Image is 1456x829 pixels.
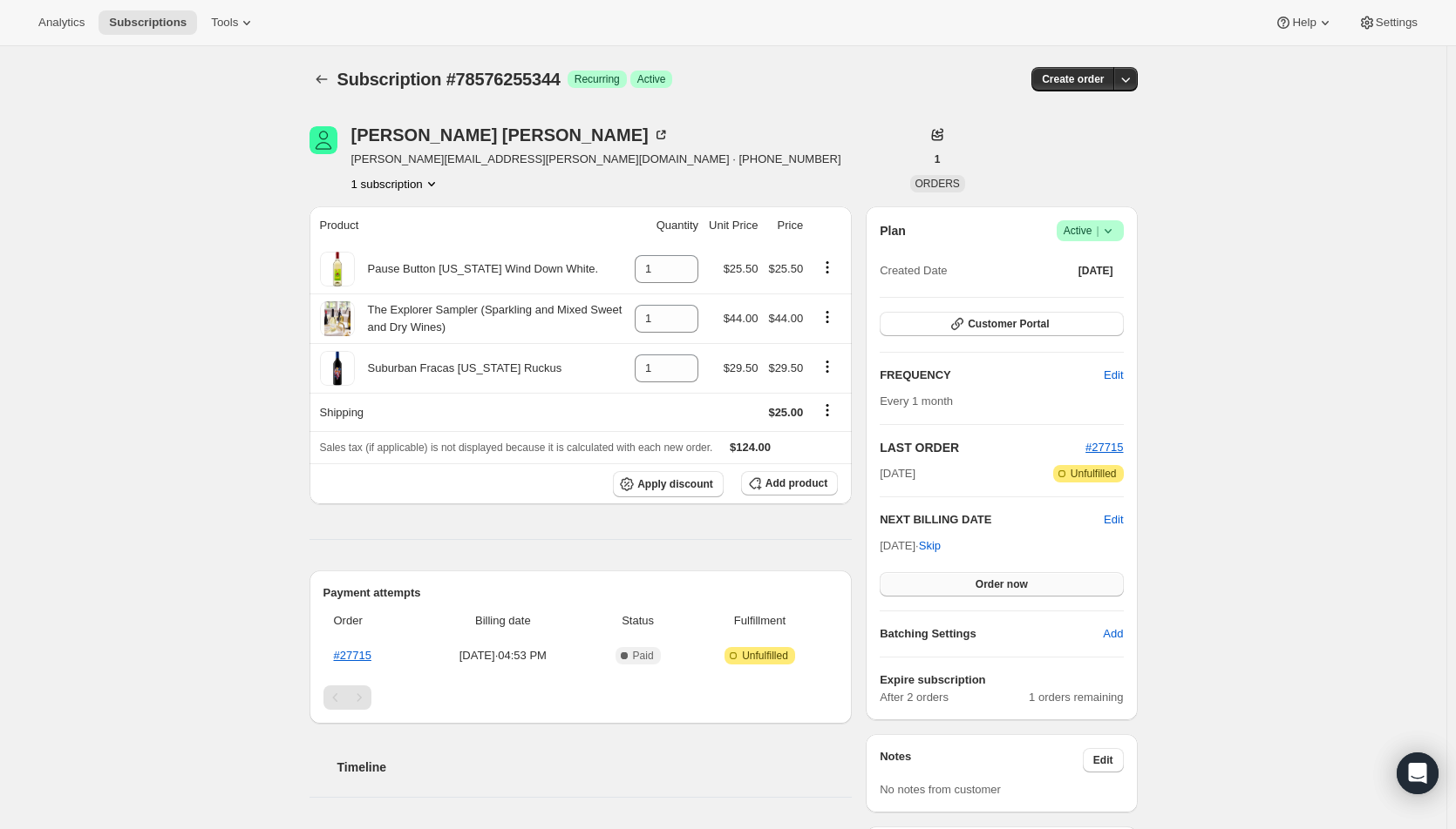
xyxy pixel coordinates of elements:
a: #27715 [1085,441,1123,454]
button: Product actions [351,175,440,192]
button: Subscriptions [99,10,197,35]
span: Lenell Riley [310,126,337,154]
th: Price [763,206,808,245]
span: $44.00 [724,312,759,325]
button: Shipping actions [813,401,841,420]
button: Product actions [813,258,841,277]
span: Edit [1093,753,1113,767]
button: 1 [924,147,951,172]
th: Shipping [310,393,630,431]
th: Unit Price [704,206,763,245]
span: Unfulfilled [1071,467,1117,481]
span: Apply discount [637,477,713,491]
h6: Expire subscription [880,671,1123,689]
div: Suburban Fracas [US_STATE] Ruckus [355,360,562,377]
button: Edit [1093,361,1133,389]
h2: FREQUENCY [880,367,1104,384]
span: $25.50 [724,262,759,275]
span: | [1096,224,1099,238]
th: Quantity [629,206,704,245]
button: Create order [1031,67,1114,91]
h3: Notes [880,748,1083,772]
span: Active [637,72,666,86]
button: Add [1092,620,1133,648]
span: 1 orders remaining [1029,689,1123,706]
span: [DATE] · 04:53 PM [422,647,583,664]
span: Add [1103,625,1123,643]
button: Edit [1083,748,1124,772]
span: ORDERS [915,178,960,190]
button: Product actions [813,357,841,376]
span: Add product [765,476,827,490]
span: Every 1 month [880,394,953,408]
button: Edit [1104,511,1123,529]
span: [PERSON_NAME][EMAIL_ADDRESS][PERSON_NAME][DOMAIN_NAME] · [PHONE_NUMBER] [351,151,841,168]
button: Tools [201,10,266,35]
span: $25.50 [768,262,803,275]
span: [DATE] [1078,264,1113,278]
span: Paid [633,649,654,663]
span: Order now [976,577,1028,591]
button: Add product [741,471,838,495]
span: $44.00 [768,312,803,325]
nav: Pagination [323,685,839,710]
button: Product actions [813,307,841,327]
button: #27715 [1085,439,1123,456]
span: After 2 orders [880,689,1029,706]
h2: Payment attempts [323,584,839,602]
span: $29.50 [724,361,759,374]
button: Settings [1348,10,1428,35]
span: $29.50 [768,361,803,374]
span: Help [1292,16,1316,30]
span: Fulfillment [692,612,827,630]
h2: LAST ORDER [880,439,1085,456]
button: Analytics [28,10,95,35]
button: Customer Portal [880,312,1123,336]
th: Order [323,602,418,640]
button: Skip [908,532,951,560]
span: Edit [1104,367,1123,384]
span: Recurring [575,72,620,86]
h2: Plan [880,222,906,239]
span: Billing date [422,612,583,630]
span: Subscriptions [109,16,187,30]
a: #27715 [334,649,371,662]
button: Subscriptions [310,67,334,91]
button: Apply discount [613,471,724,497]
div: Open Intercom Messenger [1397,752,1439,794]
h2: Timeline [337,758,853,776]
span: No notes from customer [880,783,1001,796]
span: Skip [919,537,941,555]
span: Tools [211,16,238,30]
span: Analytics [38,16,85,30]
button: Order now [880,572,1123,596]
h6: Batching Settings [880,625,1103,643]
button: [DATE] [1068,259,1124,283]
span: Subscription #78576255344 [337,70,561,89]
h2: NEXT BILLING DATE [880,511,1104,529]
span: Create order [1042,72,1104,86]
span: $124.00 [730,441,771,454]
span: Settings [1376,16,1418,30]
span: $25.00 [768,406,803,419]
div: Pause Button [US_STATE] Wind Down White. [355,260,599,278]
span: Created Date [880,262,947,280]
button: Help [1264,10,1344,35]
span: Sales tax (if applicable) is not displayed because it is calculated with each new order. [320,441,713,454]
span: Status [594,612,681,630]
span: [DATE] · [880,539,941,552]
span: Active [1064,222,1117,239]
span: 1 [935,152,941,166]
div: [PERSON_NAME] [PERSON_NAME] [351,126,670,144]
span: Unfulfilled [742,649,788,663]
span: Customer Portal [968,317,1049,331]
div: The Explorer Sampler (Sparkling and Mixed Sweet and Dry Wines) [355,301,625,336]
th: Product [310,206,630,245]
span: [DATE] [880,465,915,482]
